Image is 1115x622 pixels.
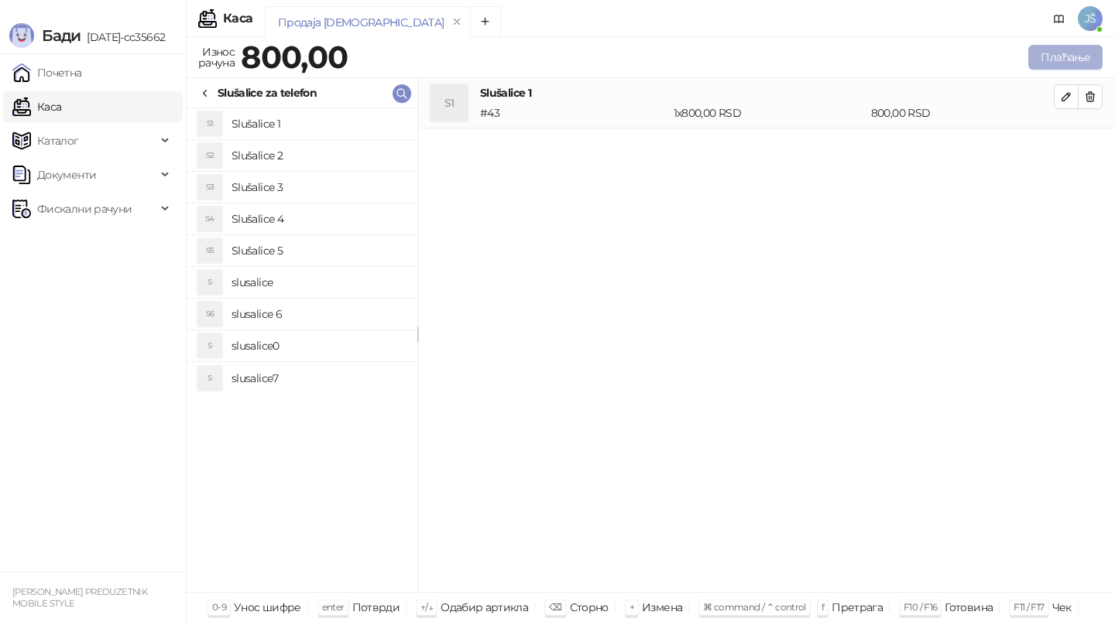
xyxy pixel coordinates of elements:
[195,42,238,73] div: Износ рачуна
[232,302,405,326] h4: slusalice 6
[37,159,96,190] span: Документи
[477,104,671,121] div: # 43
[197,175,222,200] div: S3
[232,238,405,263] h4: Slušalice 5
[232,143,405,168] h4: Slušalice 2
[278,14,444,31] div: Продаја [DEMOGRAPHIC_DATA]
[470,6,501,37] button: Add tab
[832,597,883,617] div: Претрага
[822,601,824,613] span: f
[232,207,405,231] h4: Slušalice 4
[9,23,34,48] img: Logo
[81,30,165,44] span: [DATE]-cc35662
[232,111,405,136] h4: Slušalice 1
[197,366,222,391] div: S
[232,333,405,358] h4: slusalice0
[12,57,82,88] a: Почетна
[549,601,561,613] span: ⌫
[223,12,252,25] div: Каса
[197,143,222,168] div: S2
[197,238,222,263] div: S5
[352,597,400,617] div: Потврди
[37,193,132,224] span: Фискални рачуни
[1078,6,1103,31] span: JŠ
[187,108,417,592] div: grid
[1047,6,1072,31] a: Документација
[197,302,222,326] div: S6
[212,601,226,613] span: 0-9
[197,207,222,231] div: S4
[431,84,468,121] div: S1
[241,38,348,76] strong: 800,00
[447,15,467,29] button: remove
[322,601,345,613] span: enter
[1052,597,1072,617] div: Чек
[197,270,222,295] div: S
[232,366,405,391] h4: slusalice7
[197,111,222,136] div: S1
[218,84,317,101] div: Slušalice za telefon
[630,601,634,613] span: +
[1028,45,1103,70] button: Плаћање
[904,601,937,613] span: F10 / F16
[642,597,682,617] div: Измена
[671,104,868,121] div: 1 x 800,00 RSD
[945,597,993,617] div: Готовина
[441,597,528,617] div: Одабир артикла
[197,333,222,358] div: S
[703,601,806,613] span: ⌘ command / ⌃ control
[42,26,81,45] span: Бади
[420,601,433,613] span: ↑/↓
[37,125,79,156] span: Каталог
[868,104,1057,121] div: 800,00 RSD
[1014,601,1044,613] span: F11 / F17
[570,597,609,617] div: Сторно
[232,175,405,200] h4: Slušalice 3
[480,84,1054,101] h4: Slušalice 1
[232,270,405,295] h4: slusalice
[12,586,147,609] small: [PERSON_NAME] PREDUZETNIK MOBILE STYLE
[12,91,61,122] a: Каса
[234,597,301,617] div: Унос шифре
